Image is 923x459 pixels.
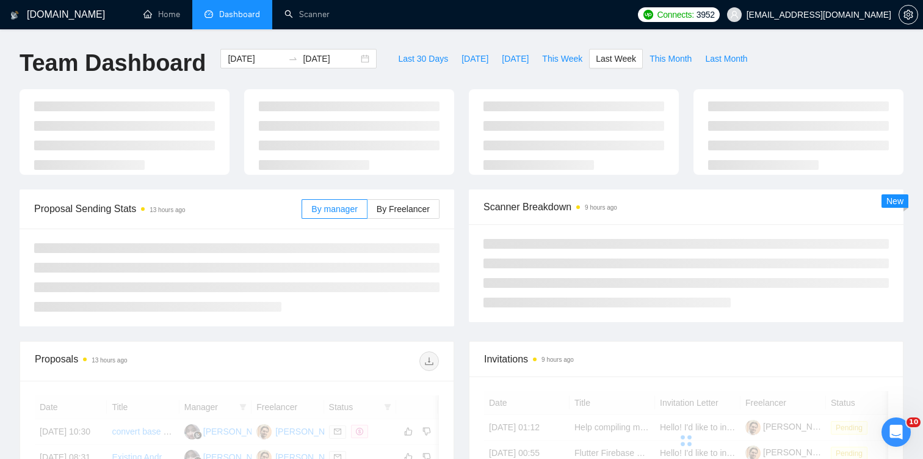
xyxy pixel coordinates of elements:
time: 9 hours ago [541,356,574,363]
time: 13 hours ago [150,207,185,213]
span: user [730,10,739,19]
span: New [886,196,903,206]
button: [DATE] [455,49,495,68]
input: End date [303,52,358,65]
span: 10 [907,417,921,427]
button: This Week [535,49,589,68]
span: Proposal Sending Stats [34,201,302,216]
a: searchScanner [284,9,330,20]
span: By manager [311,204,357,214]
span: Dashboard [219,9,260,20]
span: [DATE] [461,52,488,65]
span: This Month [650,52,692,65]
span: [DATE] [502,52,529,65]
button: Last Week [589,49,643,68]
h1: Team Dashboard [20,49,206,78]
span: This Week [542,52,582,65]
span: Invitations [484,351,888,367]
span: Last Month [705,52,747,65]
button: This Month [643,49,698,68]
button: Last Month [698,49,754,68]
a: homeHome [143,9,180,20]
time: 13 hours ago [92,357,127,364]
span: Scanner Breakdown [483,199,889,215]
button: setting [899,5,918,24]
button: [DATE] [495,49,535,68]
span: By Freelancer [377,204,430,214]
span: swap-right [288,54,298,64]
div: Proposals [35,351,237,371]
span: Last Week [596,52,636,65]
span: 3952 [697,8,715,21]
img: logo [10,6,19,25]
span: Last 30 Days [398,52,448,65]
img: upwork-logo.png [643,10,653,20]
iframe: Intercom live chat [881,417,911,447]
a: setting [899,10,918,20]
time: 9 hours ago [585,204,617,211]
span: to [288,54,298,64]
span: Connects: [657,8,693,21]
span: dashboard [205,10,213,18]
button: Last 30 Days [391,49,455,68]
input: Start date [228,52,283,65]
